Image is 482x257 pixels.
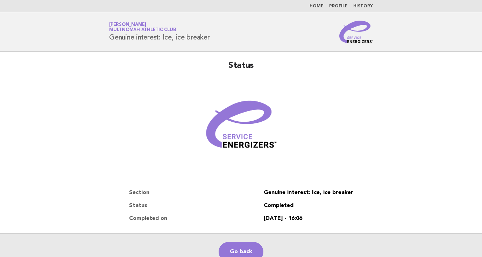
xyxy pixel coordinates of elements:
a: [PERSON_NAME]Multnomah Athletic Club [109,22,176,32]
a: Home [310,4,324,8]
dd: [DATE] - 16:06 [264,212,353,225]
dd: Genuine interest: Ice, ice breaker [264,186,353,199]
dd: Completed [264,199,353,212]
dt: Completed on [129,212,264,225]
span: Multnomah Athletic Club [109,28,176,33]
a: Profile [329,4,348,8]
dt: Section [129,186,264,199]
h1: Genuine interest: Ice, ice breaker [109,23,210,41]
a: History [353,4,373,8]
img: Service Energizers [339,21,373,43]
dt: Status [129,199,264,212]
img: Verified [199,86,283,170]
h2: Status [129,60,353,77]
